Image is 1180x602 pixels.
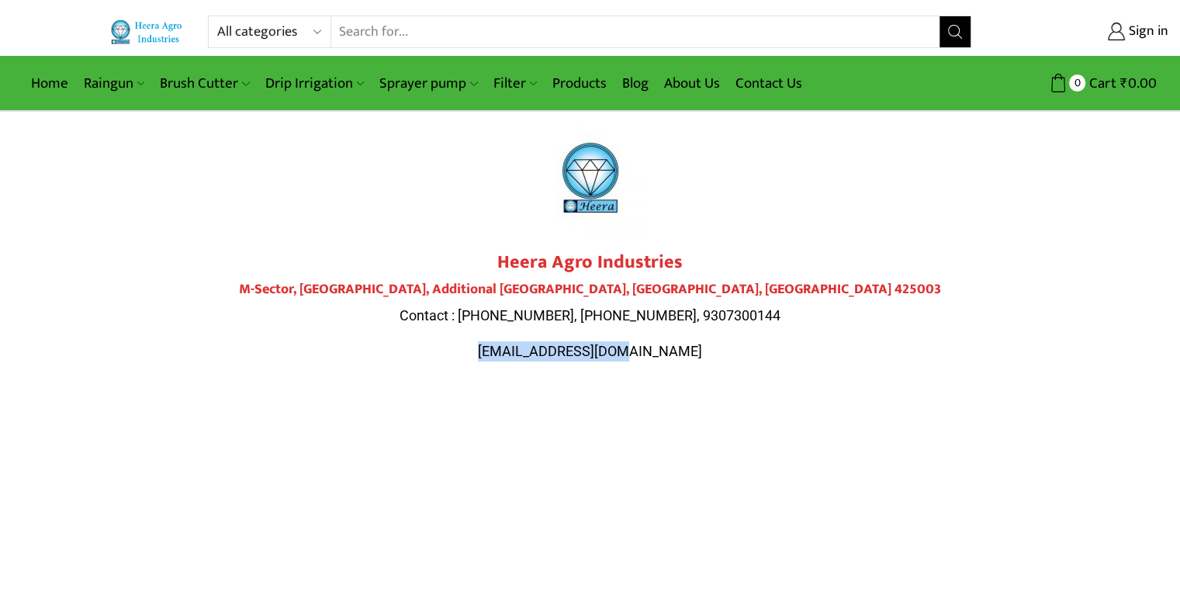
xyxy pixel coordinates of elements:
a: Products [545,65,614,102]
strong: Heera Agro Industries [497,247,683,278]
span: Sign in [1125,22,1168,42]
span: [EMAIL_ADDRESS][DOMAIN_NAME] [478,343,702,359]
input: Search for... [331,16,940,47]
span: Contact : [PHONE_NUMBER], [PHONE_NUMBER], 9307300144 [400,307,780,323]
a: Sign in [995,18,1168,46]
bdi: 0.00 [1120,71,1157,95]
h4: M-Sector, [GEOGRAPHIC_DATA], Additional [GEOGRAPHIC_DATA], [GEOGRAPHIC_DATA], [GEOGRAPHIC_DATA] 4... [156,282,1025,299]
a: Raingun [76,65,152,102]
a: Drip Irrigation [258,65,372,102]
span: ₹ [1120,71,1128,95]
a: Brush Cutter [152,65,257,102]
a: Blog [614,65,656,102]
a: Filter [486,65,545,102]
button: Search button [940,16,971,47]
span: 0 [1069,74,1085,91]
span: Cart [1085,73,1116,94]
a: Sprayer pump [372,65,485,102]
a: Home [23,65,76,102]
a: About Us [656,65,728,102]
a: Contact Us [728,65,810,102]
img: heera-logo-1000 [532,119,649,236]
a: 0 Cart ₹0.00 [987,69,1157,98]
